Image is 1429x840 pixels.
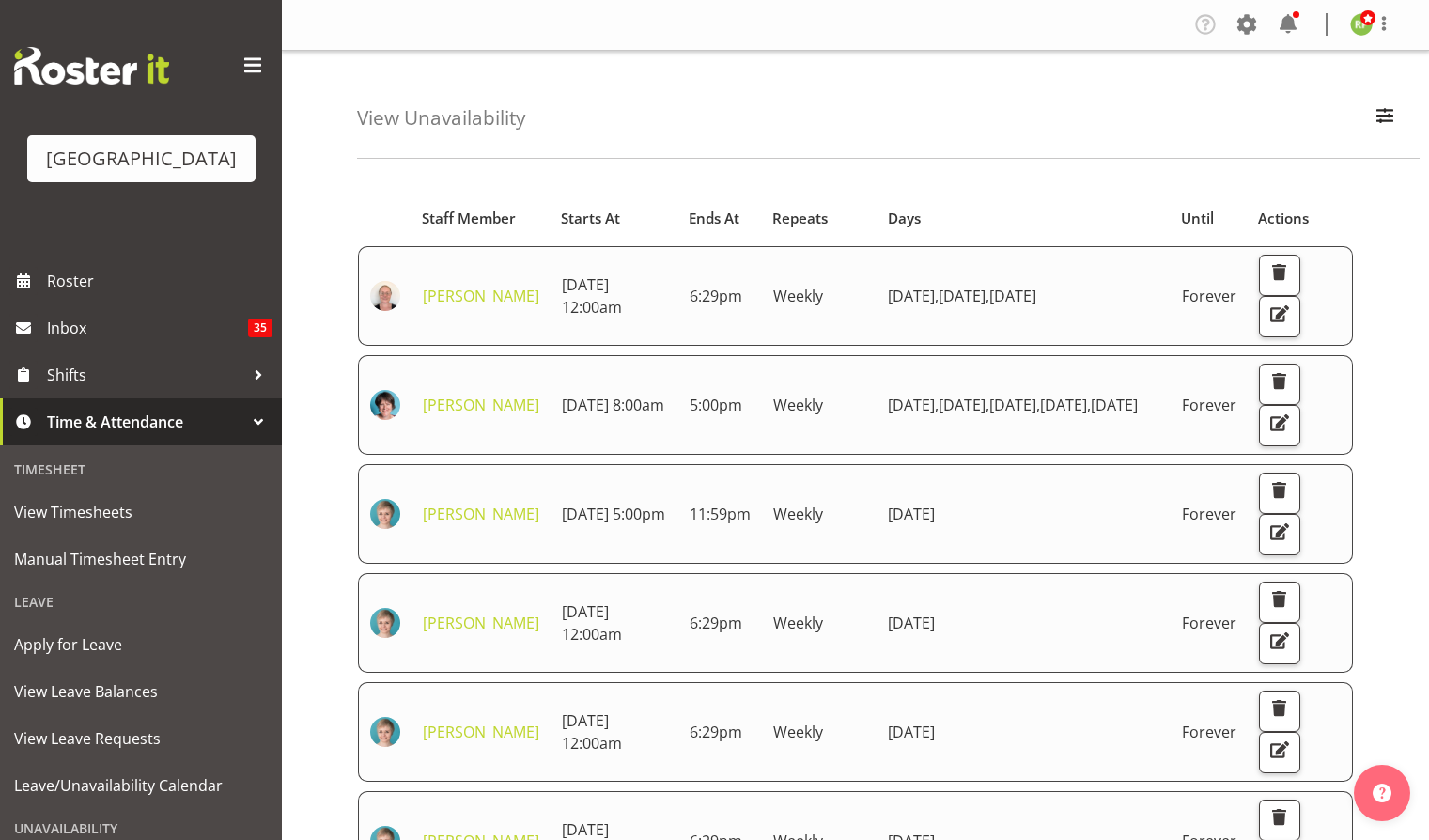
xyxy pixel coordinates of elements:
[1040,395,1091,415] span: [DATE]
[423,722,539,742] a: [PERSON_NAME]
[5,715,277,762] a: View Leave Requests
[5,536,277,583] a: Manual Timesheet Entry
[5,450,277,489] div: Timesheet
[5,489,277,536] a: View Timesheets
[1259,255,1300,296] button: Delete Unavailability
[690,395,742,415] span: 5:00pm
[888,504,935,524] span: [DATE]
[370,281,400,311] img: aiddie-carnihanbb1db3716183742c78aaef00898c467a.png
[561,208,620,229] span: Starts At
[562,601,622,645] span: [DATE] 12:00am
[370,608,400,638] img: hanna-peters21c3674ac948a8f36b2e04829b363bb2.png
[773,504,823,524] span: Weekly
[47,408,244,436] span: Time & Attendance
[1259,691,1300,732] button: Delete Unavailability
[888,286,939,306] span: [DATE]
[14,677,268,706] span: View Leave Balances
[5,762,277,809] a: Leave/Unavailability Calendar
[248,319,272,337] span: 35
[935,286,939,306] span: ,
[1087,395,1091,415] span: ,
[1259,514,1300,555] button: Edit Unavailability
[14,771,268,800] span: Leave/Unavailability Calendar
[14,545,268,573] span: Manual Timesheet Entry
[1259,296,1300,337] button: Edit Unavailability
[773,613,823,633] span: Weekly
[357,107,525,129] h4: View Unavailability
[562,710,622,754] span: [DATE] 12:00am
[1182,722,1236,742] span: Forever
[935,395,939,415] span: ,
[1258,208,1309,229] span: Actions
[888,208,921,229] span: Days
[5,583,277,621] div: Leave
[423,286,539,306] a: [PERSON_NAME]
[690,613,742,633] span: 6:29pm
[888,395,939,415] span: [DATE]
[423,504,539,524] a: [PERSON_NAME]
[1182,504,1236,524] span: Forever
[773,722,823,742] span: Weekly
[14,47,169,85] img: Rosterit website logo
[47,314,248,342] span: Inbox
[773,395,823,415] span: Weekly
[1036,395,1040,415] span: ,
[5,621,277,668] a: Apply for Leave
[562,504,665,524] span: [DATE] 5:00pm
[370,499,400,529] img: hanna-peters21c3674ac948a8f36b2e04829b363bb2.png
[690,722,742,742] span: 6:29pm
[888,613,935,633] span: [DATE]
[1373,784,1391,802] img: help-xxl-2.png
[1259,732,1300,773] button: Edit Unavailability
[370,717,400,747] img: hanna-peters21c3674ac948a8f36b2e04829b363bb2.png
[939,286,989,306] span: [DATE]
[989,395,1040,415] span: [DATE]
[690,504,751,524] span: 11:59pm
[423,395,539,415] a: [PERSON_NAME]
[422,208,516,229] span: Staff Member
[1365,98,1405,139] button: Filter Employees
[986,286,989,306] span: ,
[1259,582,1300,623] button: Delete Unavailability
[690,286,742,306] span: 6:29pm
[14,630,268,659] span: Apply for Leave
[1259,623,1300,664] button: Edit Unavailability
[1259,405,1300,446] button: Edit Unavailability
[47,267,272,295] span: Roster
[1350,13,1373,36] img: richard-freeman9074.jpg
[986,395,989,415] span: ,
[562,274,622,318] span: [DATE] 12:00am
[989,286,1036,306] span: [DATE]
[772,208,828,229] span: Repeats
[1182,286,1236,306] span: Forever
[888,722,935,742] span: [DATE]
[423,613,539,633] a: [PERSON_NAME]
[46,145,237,173] div: [GEOGRAPHIC_DATA]
[14,724,268,753] span: View Leave Requests
[562,395,664,415] span: [DATE] 8:00am
[1182,613,1236,633] span: Forever
[1091,395,1138,415] span: [DATE]
[370,390,400,420] img: fiona-macnab658f534f04d4ffeb69a316e196d6671a.png
[689,208,739,229] span: Ends At
[1259,473,1300,514] button: Delete Unavailability
[14,498,268,526] span: View Timesheets
[1182,395,1236,415] span: Forever
[1259,364,1300,405] button: Delete Unavailability
[5,668,277,715] a: View Leave Balances
[939,395,989,415] span: [DATE]
[47,361,244,389] span: Shifts
[1181,208,1214,229] span: Until
[773,286,823,306] span: Weekly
